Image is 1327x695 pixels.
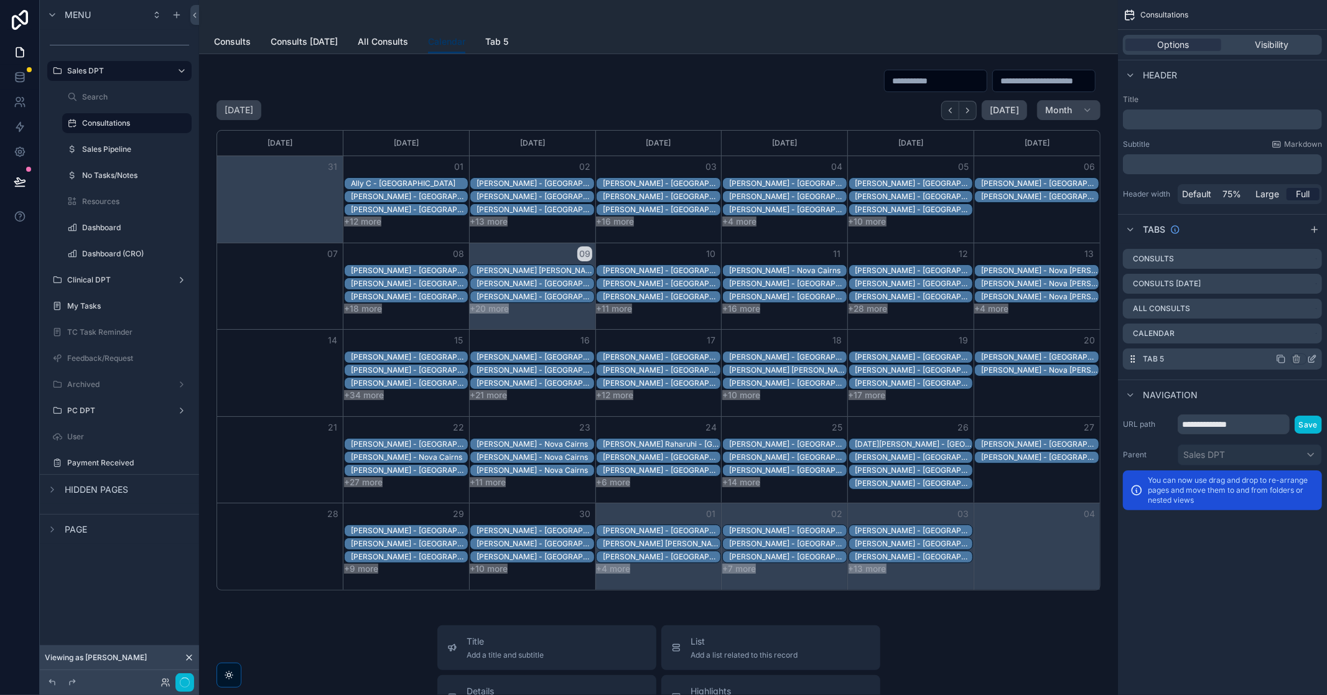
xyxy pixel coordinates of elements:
a: Feedback/Request [47,348,192,368]
div: [PERSON_NAME] - [GEOGRAPHIC_DATA] [855,465,973,475]
div: [PERSON_NAME] - Nova Cairns [477,465,594,475]
div: [PERSON_NAME] - [GEOGRAPHIC_DATA] [855,292,973,302]
button: +4 more [596,564,630,574]
span: Large [1256,188,1280,200]
div: [PERSON_NAME] - [GEOGRAPHIC_DATA] [981,179,1099,189]
div: Jerry Marou - Nova Cairns [477,465,594,476]
span: Navigation [1143,389,1198,401]
div: Kristy-Lee Smith - Nova Valley [729,291,847,302]
div: [PERSON_NAME] - [GEOGRAPHIC_DATA] [729,378,847,388]
div: Henry Vaeila - Nova Sydney [855,538,973,549]
div: [PERSON_NAME] - [GEOGRAPHIC_DATA] [351,292,468,302]
a: User [47,427,192,447]
div: Joanna Churnside - Nova Perth [855,265,973,276]
div: Audrey Nettle - Nova Perth [729,465,847,476]
div: [PERSON_NAME] - [GEOGRAPHIC_DATA] [603,279,720,289]
div: Tania Bascombe - Nova Perth [603,378,720,389]
div: [PERSON_NAME] - [GEOGRAPHIC_DATA] [981,452,1099,462]
div: Michael Christensen - Nova Logan [981,291,1099,302]
button: +12 more [344,217,381,226]
button: 29 [451,506,466,521]
div: [PERSON_NAME] - [GEOGRAPHIC_DATA] [855,352,973,362]
div: Bradley George - Nova Logan [981,265,1099,276]
button: +21 more [470,390,507,400]
span: Full [1297,188,1310,200]
label: TC Task Reminder [67,327,189,337]
label: Calendar [1133,329,1175,338]
button: 07 [325,246,340,261]
div: Heidi Davie - Nova Logan [981,365,1099,376]
label: All Consults [1133,304,1190,314]
div: [PERSON_NAME] [PERSON_NAME] - [GEOGRAPHIC_DATA] [603,539,720,549]
button: Sales DPT [1178,444,1322,465]
button: +11 more [470,477,506,487]
label: Consults [1133,254,1174,264]
label: Resources [82,197,189,207]
span: Hidden pages [65,483,128,496]
div: [PERSON_NAME] - [GEOGRAPHIC_DATA] [981,192,1099,202]
button: +34 more [344,390,384,400]
button: +10 more [722,390,760,400]
span: Add a title and subtitle [467,650,544,660]
div: Ally C - Nova Perth [351,178,468,189]
div: Steve Kelle - Nova Sydney [855,478,973,489]
div: Nicole Hill - Nova Perth [729,204,847,215]
div: Mark Cartwright - Nova Valley [351,525,468,536]
div: Andrew Parker - Nova Sydney [855,291,973,302]
div: [PERSON_NAME] - [GEOGRAPHIC_DATA] [351,365,468,375]
div: [PERSON_NAME] - [GEOGRAPHIC_DATA] [855,266,973,276]
div: Jean Steed - Nova Adelaide [603,452,720,463]
button: 31 [325,159,340,174]
div: [PERSON_NAME] - [GEOGRAPHIC_DATA] [351,352,468,362]
div: Darren Pott - Nova Townsville [855,465,973,476]
button: 04 [830,159,845,174]
div: [PERSON_NAME] - [GEOGRAPHIC_DATA] [477,539,594,549]
label: PC DPT [67,406,172,416]
div: Mathew Harrison - Nova Logan [981,278,1099,289]
label: Tab 5 [1143,354,1164,364]
button: 24 [704,420,719,435]
button: +11 more [596,304,632,314]
div: Daniel Breen - Nova Melbourne [351,352,468,363]
div: Nathan Mcaleer - Nova Adelaide [981,452,1099,463]
div: [PERSON_NAME] - [GEOGRAPHIC_DATA] [855,378,973,388]
button: 10 [704,246,719,261]
span: List [691,635,798,648]
div: Garry Robinson - Nova Cairns [351,452,468,463]
div: [PERSON_NAME] - [GEOGRAPHIC_DATA] [603,465,720,475]
div: [PERSON_NAME] - [GEOGRAPHIC_DATA] [351,192,468,202]
div: Murray Collings - Nova Sydney [351,204,468,215]
div: [PERSON_NAME] - [GEOGRAPHIC_DATA] [603,266,720,276]
button: +10 more [849,217,887,226]
button: +16 more [722,304,760,314]
label: URL path [1123,419,1173,429]
div: Viliami Nau Nau - Nova Sydney [603,538,720,549]
span: Visibility [1255,39,1288,51]
div: [PERSON_NAME] - [GEOGRAPHIC_DATA][PERSON_NAME] [477,179,594,189]
span: Add a list related to this record [691,650,798,660]
div: [PERSON_NAME] [PERSON_NAME] Cairns [477,266,594,276]
a: My Tasks [47,296,192,316]
div: Sabrina Mataipule - Nova Melbourne [477,291,594,302]
div: Shaun Varndell - Nova Perth [855,178,973,189]
div: [PERSON_NAME] - [GEOGRAPHIC_DATA] [855,526,973,536]
a: Dashboard (CRO) [62,244,192,264]
a: Clinical DPT [47,270,192,290]
div: [PERSON_NAME] - [GEOGRAPHIC_DATA] [477,292,594,302]
label: Payment Received [67,458,189,468]
div: [PERSON_NAME] - [GEOGRAPHIC_DATA] [729,192,847,202]
button: +16 more [596,217,634,226]
div: Niggins William - Nova Cairns [477,265,594,276]
button: 02 [830,506,845,521]
div: [PERSON_NAME] - Nova Cairns [729,266,847,276]
div: Aaron Garlett - Nova Perth [855,525,973,536]
div: CHIKITA DRYNAN - Nova Perth [603,191,720,202]
div: [PERSON_NAME] - [GEOGRAPHIC_DATA] [477,365,594,375]
div: Barry Hammond - Nova Perth [351,278,468,289]
div: [PERSON_NAME] - [GEOGRAPHIC_DATA] [729,439,847,449]
a: PC DPT [47,401,192,421]
a: Sales DPT [47,61,192,81]
button: 22 [451,420,466,435]
div: [PERSON_NAME] - [GEOGRAPHIC_DATA] [603,205,720,215]
div: [PERSON_NAME] - [GEOGRAPHIC_DATA] [729,205,847,215]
